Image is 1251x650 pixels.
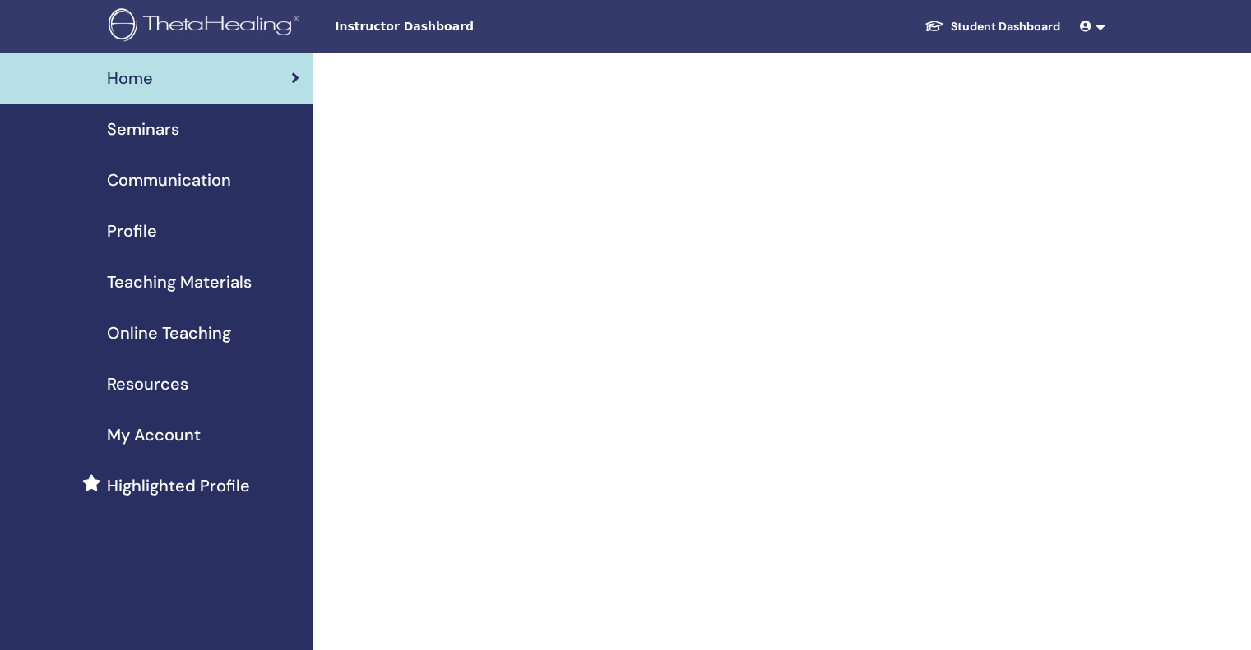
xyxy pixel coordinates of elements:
[107,320,231,345] span: Online Teaching
[109,8,305,45] img: logo.png
[107,168,231,192] span: Communication
[335,18,581,35] span: Instructor Dashboard
[107,270,252,294] span: Teaching Materials
[107,117,179,141] span: Seminars
[924,19,944,33] img: graduation-cap-white.svg
[911,12,1073,42] a: Student Dashboard
[107,422,201,447] span: My Account
[107,219,157,243] span: Profile
[107,473,250,498] span: Highlighted Profile
[107,371,188,396] span: Resources
[107,66,153,90] span: Home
